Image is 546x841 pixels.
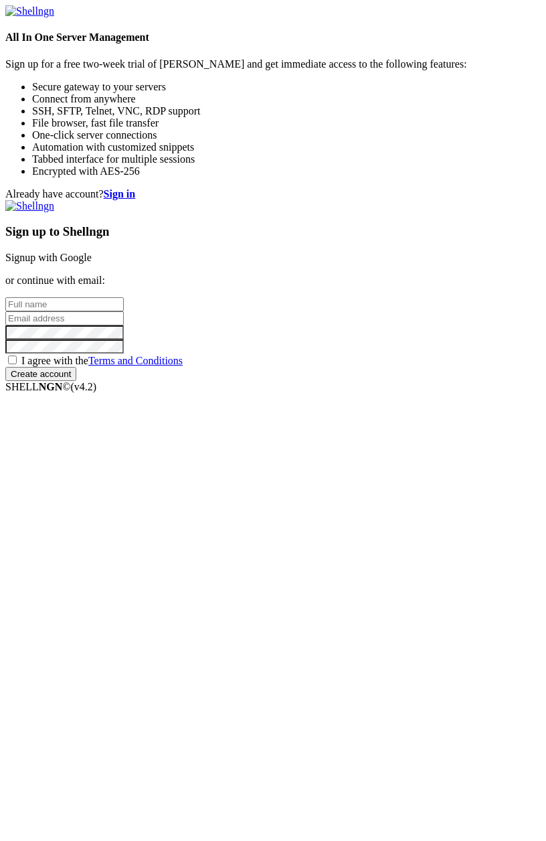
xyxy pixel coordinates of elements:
li: Automation with customized snippets [32,141,541,153]
h4: All In One Server Management [5,31,541,44]
li: SSH, SFTP, Telnet, VNC, RDP support [32,105,541,117]
img: Shellngn [5,5,54,17]
input: Create account [5,367,76,381]
li: File browser, fast file transfer [32,117,541,129]
li: One-click server connections [32,129,541,141]
div: Already have account? [5,188,541,200]
a: Signup with Google [5,252,92,263]
h3: Sign up to Shellngn [5,224,541,239]
li: Connect from anywhere [32,93,541,105]
span: 4.2.0 [71,381,97,392]
li: Encrypted with AES-256 [32,165,541,177]
img: Shellngn [5,200,54,212]
span: SHELL © [5,381,96,392]
input: Full name [5,297,124,311]
p: Sign up for a free two-week trial of [PERSON_NAME] and get immediate access to the following feat... [5,58,541,70]
a: Terms and Conditions [88,355,183,366]
li: Secure gateway to your servers [32,81,541,93]
a: Sign in [104,188,136,200]
input: I agree with theTerms and Conditions [8,356,17,364]
li: Tabbed interface for multiple sessions [32,153,541,165]
p: or continue with email: [5,275,541,287]
input: Email address [5,311,124,325]
b: NGN [39,381,63,392]
span: I agree with the [21,355,183,366]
